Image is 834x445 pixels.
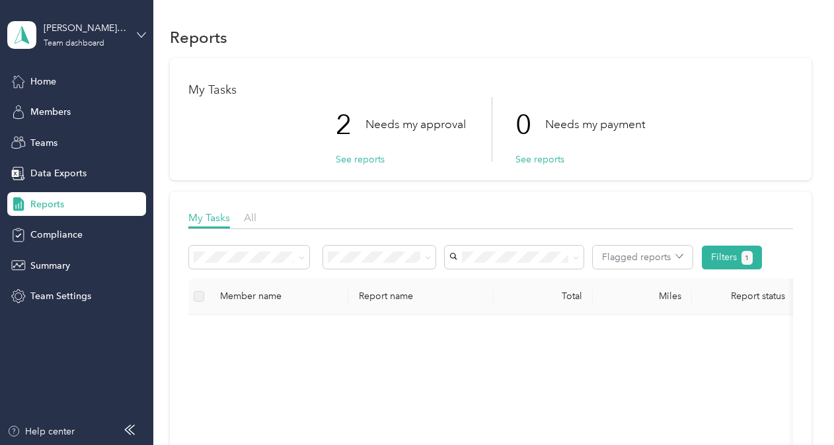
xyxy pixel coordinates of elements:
[30,75,56,88] span: Home
[545,116,645,133] p: Needs my payment
[515,153,564,166] button: See reports
[30,136,57,150] span: Teams
[30,289,91,303] span: Team Settings
[760,371,834,445] iframe: Everlance-gr Chat Button Frame
[188,83,793,97] h1: My Tasks
[348,279,494,315] th: Report name
[220,291,338,302] div: Member name
[30,166,87,180] span: Data Exports
[30,197,64,211] span: Reports
[30,259,70,273] span: Summary
[515,97,545,153] p: 0
[504,291,582,302] div: Total
[209,279,348,315] th: Member name
[741,251,753,265] button: 1
[336,97,365,153] p: 2
[745,252,749,264] span: 1
[44,40,104,48] div: Team dashboard
[336,153,385,166] button: See reports
[702,246,762,269] button: Filters1
[30,228,83,242] span: Compliance
[188,211,230,224] span: My Tasks
[7,425,75,438] button: Help center
[44,21,126,35] div: [PERSON_NAME] Team
[702,291,814,302] span: Report status
[365,116,466,133] p: Needs my approval
[244,211,256,224] span: All
[593,246,693,269] button: Flagged reports
[30,105,71,119] span: Members
[603,291,681,302] div: Miles
[170,30,227,44] h1: Reports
